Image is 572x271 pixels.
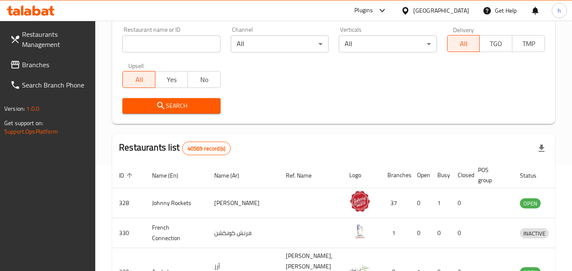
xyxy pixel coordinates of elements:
[286,170,323,181] span: Ref. Name
[129,101,213,111] span: Search
[354,5,373,16] div: Plugins
[4,118,43,129] span: Get support on:
[122,71,155,88] button: All
[182,145,230,153] span: 40569 record(s)
[447,35,480,52] button: All
[381,188,410,218] td: 37
[413,6,469,15] div: [GEOGRAPHIC_DATA]
[122,98,220,114] button: Search
[3,55,96,75] a: Branches
[431,188,451,218] td: 1
[512,35,545,52] button: TMP
[231,36,329,52] div: All
[119,141,231,155] h2: Restaurants list
[381,218,410,248] td: 1
[410,218,431,248] td: 0
[214,170,250,181] span: Name (Ar)
[343,162,381,188] th: Logo
[119,170,135,181] span: ID
[453,27,474,33] label: Delivery
[4,103,25,114] span: Version:
[431,218,451,248] td: 0
[22,29,89,49] span: Restaurants Management
[182,142,231,155] div: Total records count
[558,6,561,15] span: h
[478,165,503,185] span: POS group
[152,170,189,181] span: Name (En)
[145,188,207,218] td: Johnny Rockets
[3,75,96,95] a: Search Branch Phone
[520,170,547,181] span: Status
[145,218,207,248] td: French Connection
[516,38,542,50] span: TMP
[207,188,279,218] td: [PERSON_NAME]
[483,38,509,50] span: TGO
[3,24,96,55] a: Restaurants Management
[122,36,220,52] input: Search for restaurant name or ID..
[126,74,152,86] span: All
[520,199,541,208] span: OPEN
[451,38,477,50] span: All
[531,138,552,159] div: Export file
[188,71,221,88] button: No
[339,36,437,52] div: All
[451,162,471,188] th: Closed
[155,71,188,88] button: Yes
[431,162,451,188] th: Busy
[191,74,217,86] span: No
[112,218,145,248] td: 330
[410,188,431,218] td: 0
[112,188,145,218] td: 328
[451,188,471,218] td: 0
[22,80,89,90] span: Search Branch Phone
[520,229,549,238] span: INACTIVE
[26,103,39,114] span: 1.0.0
[349,221,370,242] img: French Connection
[4,126,58,137] a: Support.OpsPlatform
[410,162,431,188] th: Open
[159,74,185,86] span: Yes
[22,60,89,70] span: Branches
[128,63,144,68] label: Upsell
[381,162,410,188] th: Branches
[479,35,512,52] button: TGO
[207,218,279,248] td: فرنش كونكشن
[349,191,370,212] img: Johnny Rockets
[451,218,471,248] td: 0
